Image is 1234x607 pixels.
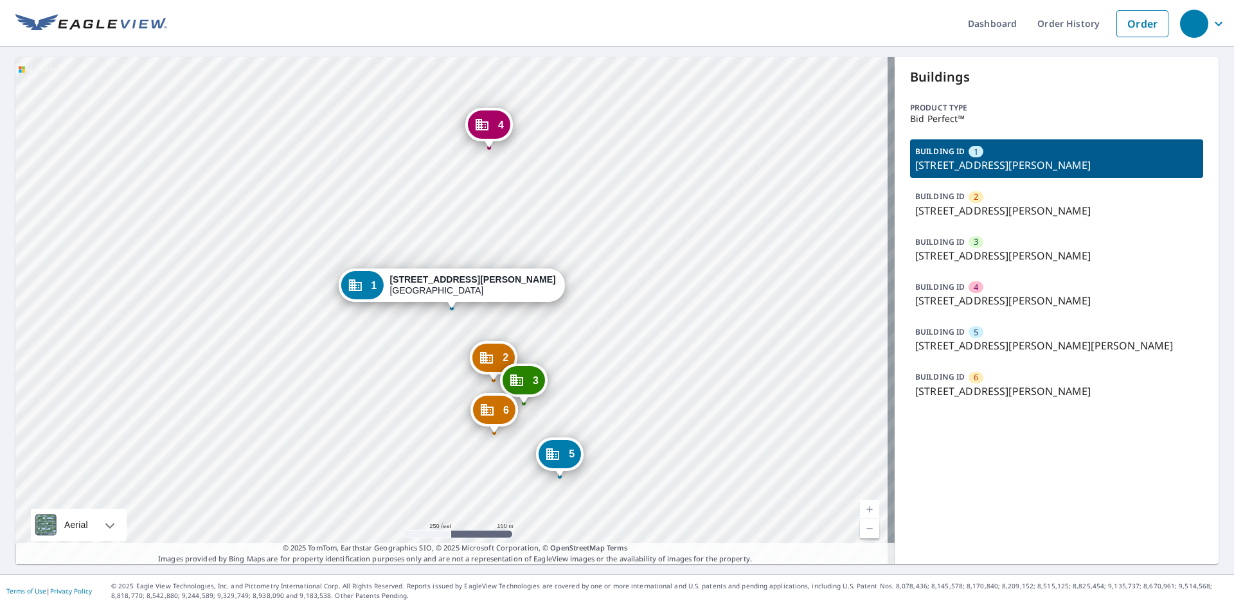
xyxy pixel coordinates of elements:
div: Aerial [60,509,92,541]
p: [STREET_ADDRESS][PERSON_NAME] [915,203,1198,218]
strong: [STREET_ADDRESS][PERSON_NAME] [389,274,555,285]
p: BUILDING ID [915,236,965,247]
a: OpenStreetMap [550,543,604,552]
p: [STREET_ADDRESS][PERSON_NAME] [915,248,1198,263]
div: Dropped pin, building 4, Commercial property, 2305 Lake Debra Dr Orlando, FL 32835 [465,108,513,148]
a: Privacy Policy [50,586,92,595]
div: Dropped pin, building 6, Commercial property, 2389 Lake Debra Dr Orlando, FL 32835 [470,393,518,433]
div: Dropped pin, building 2, Commercial property, 2365 Lake Debra Dr Orlando, FL 32835 [470,341,517,381]
span: 5 [974,326,978,339]
div: Aerial [31,509,127,541]
span: 4 [498,120,504,130]
a: Current Level 17, Zoom In [860,500,879,519]
span: 5 [569,449,575,459]
a: Current Level 17, Zoom Out [860,519,879,538]
a: Terms [607,543,628,552]
span: © 2025 TomTom, Earthstar Geographics SIO, © 2025 Microsoft Corporation, © [283,543,628,554]
span: 1 [974,146,978,158]
p: [STREET_ADDRESS][PERSON_NAME] [915,293,1198,308]
span: 2 [974,191,978,203]
span: 1 [371,281,377,290]
span: 3 [974,236,978,248]
span: 6 [503,405,509,415]
p: BUILDING ID [915,371,965,382]
img: EV Logo [15,14,167,33]
p: © 2025 Eagle View Technologies, Inc. and Pictometry International Corp. All Rights Reserved. Repo... [111,581,1228,601]
p: BUILDING ID [915,191,965,202]
p: [STREET_ADDRESS][PERSON_NAME][PERSON_NAME] [915,338,1198,353]
p: Buildings [910,67,1203,87]
p: BUILDING ID [915,281,965,292]
p: | [6,587,92,595]
div: Dropped pin, building 3, Commercial property, 2377 Lake Debra Dr Orlando, FL 32835 [500,364,548,403]
span: 3 [533,376,539,385]
div: Dropped pin, building 5, Commercial property, 2417 Lake Debra Dr Orlando, FL 32835 [536,437,584,477]
div: [GEOGRAPHIC_DATA] [389,274,555,296]
p: Images provided by Bing Maps are for property identification purposes only and are not a represen... [15,543,895,564]
div: Dropped pin, building 1, Commercial property, 2337 Lake Debra Dr Orlando, FL 32835 [338,268,564,308]
p: Bid Perfect™ [910,114,1203,124]
span: 4 [974,281,978,294]
p: [STREET_ADDRESS][PERSON_NAME] [915,383,1198,399]
span: 6 [974,371,978,383]
p: [STREET_ADDRESS][PERSON_NAME] [915,157,1198,173]
p: Product type [910,102,1203,114]
a: Terms of Use [6,586,46,595]
p: BUILDING ID [915,326,965,337]
a: Order [1116,10,1168,37]
span: 2 [503,353,508,362]
p: BUILDING ID [915,146,965,157]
